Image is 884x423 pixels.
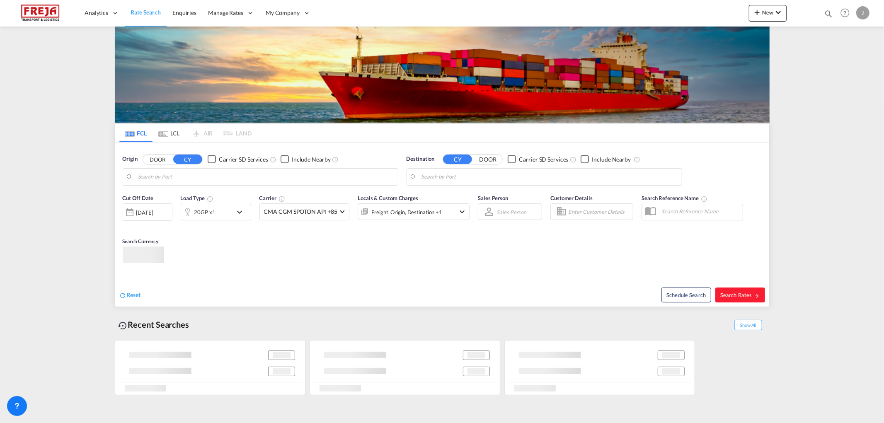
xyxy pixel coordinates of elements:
button: DOOR [473,155,502,164]
input: Search by Port [138,171,394,183]
div: Include Nearby [292,155,331,164]
input: Search by Port [421,171,678,183]
md-icon: icon-arrow-right [754,293,760,299]
md-checkbox: Checkbox No Ink [281,155,331,164]
md-icon: The selected Trucker/Carrierwill be displayed in the rate results If the rates are from another f... [279,196,285,202]
button: DOOR [143,155,172,164]
span: Sales Person [478,195,508,201]
md-icon: Unchecked: Ignores neighbouring ports when fetching rates.Checked : Includes neighbouring ports w... [332,156,339,163]
md-icon: icon-information-outline [207,196,213,202]
span: Enquiries [172,9,196,16]
img: LCL+%26+FCL+BACKGROUND.png [115,27,770,123]
md-icon: icon-refresh [119,292,127,299]
input: Enter Customer Details [568,205,630,218]
button: Note: By default Schedule search will only considerorigin ports, destination ports and cut off da... [661,288,711,302]
span: Show All [734,320,762,330]
div: Origin DOOR CY Checkbox No InkUnchecked: Search for CY (Container Yard) services for all selected... [115,143,769,307]
md-checkbox: Checkbox No Ink [208,155,268,164]
span: Cut Off Date [123,195,154,201]
div: Carrier SD Services [219,155,268,164]
md-icon: Unchecked: Search for CY (Container Yard) services for all selected carriers.Checked : Search for... [570,156,576,163]
div: Carrier SD Services [519,155,568,164]
md-icon: icon-chevron-down [235,207,249,217]
span: My Company [266,9,300,17]
span: Search Currency [123,238,159,244]
md-icon: Unchecked: Search for CY (Container Yard) services for all selected carriers.Checked : Search for... [270,156,276,163]
div: Include Nearby [592,155,631,164]
md-icon: icon-chevron-down [457,207,467,217]
md-datepicker: Select [123,220,129,231]
div: icon-refreshReset [119,291,141,300]
div: Freight Origin Destination Factory Stuffingicon-chevron-down [358,203,470,220]
md-checkbox: Checkbox No Ink [581,155,631,164]
span: Locals & Custom Charges [358,195,418,201]
md-icon: Unchecked: Ignores neighbouring ports when fetching rates.Checked : Includes neighbouring ports w... [634,156,640,163]
button: CY [443,155,472,164]
span: Manage Rates [208,9,243,17]
md-icon: Your search will be saved by the below given name [701,196,707,202]
span: Load Type [181,195,213,201]
md-tab-item: LCL [153,124,186,142]
span: Customer Details [550,195,592,201]
span: Reset [127,291,141,298]
span: Destination [407,155,435,163]
span: CMA CGM SPOTON API +85 [264,208,338,216]
span: Search Rates [720,292,760,298]
md-checkbox: Checkbox No Ink [508,155,568,164]
div: Recent Searches [115,315,193,334]
span: Carrier [259,195,285,201]
div: 20GP x1 [194,206,216,218]
button: Search Ratesicon-arrow-right [715,288,765,302]
md-tab-item: FCL [119,124,153,142]
span: Rate Search [131,9,161,16]
div: 20GP x1icon-chevron-down [181,204,251,220]
input: Search Reference Name [657,205,743,218]
button: CY [173,155,202,164]
md-pagination-wrapper: Use the left and right arrow keys to navigate between tabs [119,124,252,142]
md-icon: icon-backup-restore [118,321,128,331]
span: Origin [123,155,138,163]
span: Analytics [85,9,108,17]
div: [DATE] [123,203,172,221]
div: Freight Origin Destination Factory Stuffing [371,206,442,218]
img: 586607c025bf11f083711d99603023e7.png [12,4,68,22]
md-select: Sales Person [496,206,527,218]
div: [DATE] [136,209,153,216]
span: Search Reference Name [642,195,707,201]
